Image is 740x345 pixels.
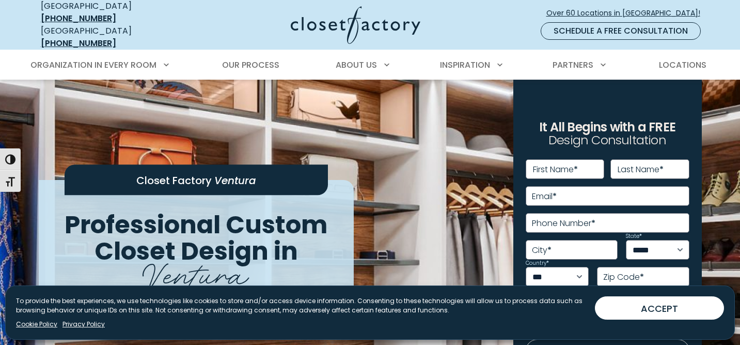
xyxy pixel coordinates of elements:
[41,12,116,24] a: [PHONE_NUMBER]
[214,173,256,188] span: Ventura
[41,25,191,50] div: [GEOGRAPHIC_DATA]
[16,296,587,315] p: To provide the best experiences, we use technologies like cookies to store and/or access device i...
[62,320,105,329] a: Privacy Policy
[291,6,420,44] img: Closet Factory Logo
[541,22,701,40] a: Schedule a Free Consultation
[440,59,490,71] span: Inspiration
[546,8,708,19] span: Over 60 Locations in [GEOGRAPHIC_DATA]!
[532,192,557,201] label: Email
[136,173,212,188] span: Closet Factory
[539,118,675,136] span: It All Begins with a FREE
[30,59,156,71] span: Organization in Every Room
[65,207,327,268] span: Professional Custom Closet Design in
[595,296,724,320] button: ACCEPT
[626,234,642,239] label: State
[659,59,706,71] span: Locations
[23,51,717,80] nav: Primary Menu
[533,166,578,174] label: First Name
[532,219,595,228] label: Phone Number
[546,4,709,22] a: Over 60 Locations in [GEOGRAPHIC_DATA]!
[532,246,552,254] label: City
[548,132,666,149] span: Design Consultation
[41,37,116,49] a: [PHONE_NUMBER]
[526,261,549,266] label: Country
[143,249,249,296] span: Ventura
[16,320,57,329] a: Cookie Policy
[618,166,664,174] label: Last Name
[553,59,593,71] span: Partners
[603,273,644,281] label: Zip Code
[222,59,279,71] span: Our Process
[336,59,377,71] span: About Us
